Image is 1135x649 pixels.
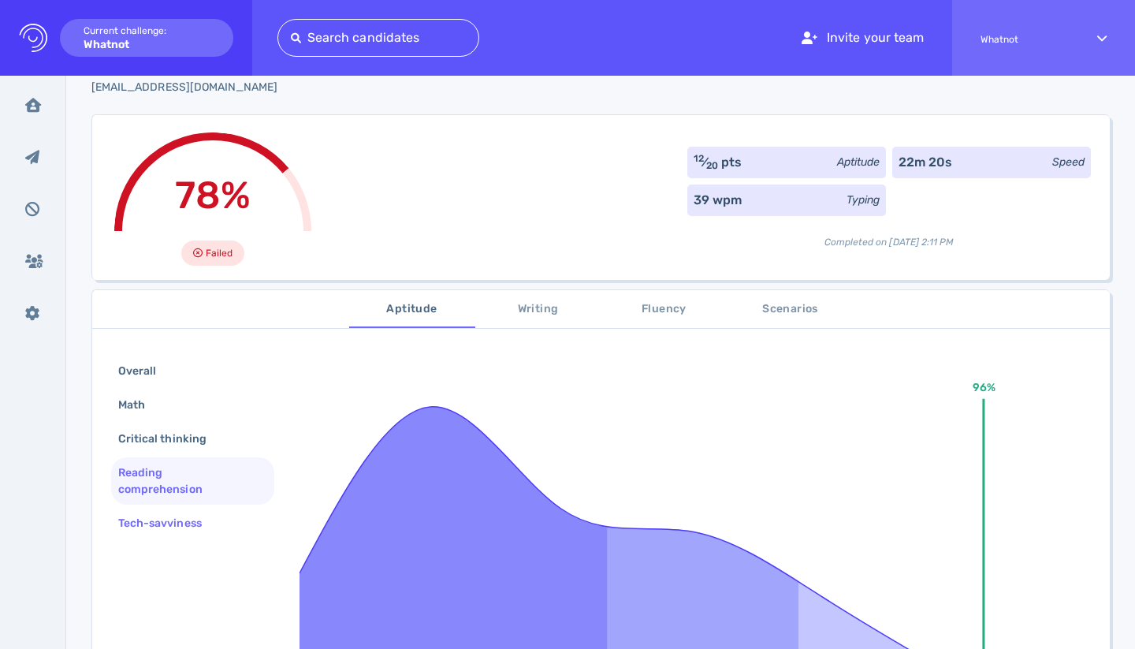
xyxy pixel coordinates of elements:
span: 78% [175,173,250,218]
span: Aptitude [359,300,466,319]
span: Scenarios [737,300,844,319]
div: Overall [115,360,175,382]
div: Click to copy the email address [91,79,323,95]
div: Typing [847,192,880,208]
div: Aptitude [837,154,880,170]
div: 22m 20s [899,153,952,172]
div: Critical thinking [115,427,225,450]
sup: 12 [694,153,704,164]
div: Math [115,394,164,416]
span: Fluency [611,300,718,319]
div: Completed on [DATE] 2:11 PM [687,222,1091,249]
span: Writing [485,300,592,319]
text: 96% [973,381,995,394]
div: Speed [1052,154,1085,170]
span: Failed [206,244,233,263]
span: Whatnot [981,34,1069,45]
div: Reading comprehension [115,461,258,501]
sub: 20 [706,160,718,171]
div: ⁄ pts [694,153,742,172]
div: Tech-savviness [115,512,221,535]
div: 39 wpm [694,191,742,210]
